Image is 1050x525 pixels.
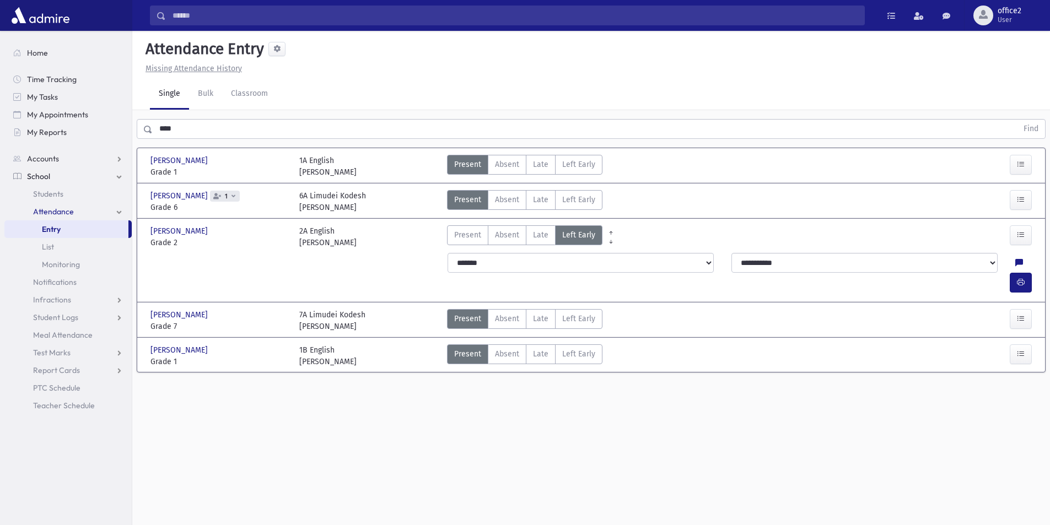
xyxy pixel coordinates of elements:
[150,321,288,332] span: Grade 7
[1017,120,1045,138] button: Find
[447,309,602,332] div: AttTypes
[454,194,481,205] span: Present
[27,171,50,181] span: School
[33,207,74,217] span: Attendance
[150,356,288,367] span: Grade 1
[533,229,548,241] span: Late
[4,106,132,123] a: My Appointments
[33,383,80,393] span: PTC Schedule
[150,225,210,237] span: [PERSON_NAME]
[299,344,357,367] div: 1B English [PERSON_NAME]
[33,400,95,410] span: Teacher Schedule
[27,48,48,58] span: Home
[4,273,132,291] a: Notifications
[4,291,132,308] a: Infractions
[454,348,481,360] span: Present
[9,4,72,26] img: AdmirePro
[141,40,264,58] h5: Attendance Entry
[4,397,132,414] a: Teacher Schedule
[495,313,519,324] span: Absent
[4,379,132,397] a: PTC Schedule
[166,6,864,25] input: Search
[4,344,132,361] a: Test Marks
[447,344,602,367] div: AttTypes
[150,79,189,110] a: Single
[447,155,602,178] div: AttTypes
[454,159,481,170] span: Present
[299,155,357,178] div: 1A English [PERSON_NAME]
[4,326,132,344] a: Meal Attendance
[33,365,80,375] span: Report Cards
[27,92,58,102] span: My Tasks
[495,194,519,205] span: Absent
[447,225,602,248] div: AttTypes
[33,277,77,287] span: Notifications
[27,110,88,120] span: My Appointments
[562,229,595,241] span: Left Early
[4,44,132,62] a: Home
[189,79,222,110] a: Bulk
[150,155,210,166] span: [PERSON_NAME]
[4,150,132,167] a: Accounts
[33,330,93,340] span: Meal Attendance
[533,159,548,170] span: Late
[562,194,595,205] span: Left Early
[447,190,602,213] div: AttTypes
[454,313,481,324] span: Present
[150,344,210,356] span: [PERSON_NAME]
[27,127,67,137] span: My Reports
[4,167,132,185] a: School
[150,237,288,248] span: Grade 2
[533,194,548,205] span: Late
[495,348,519,360] span: Absent
[223,193,230,200] span: 1
[299,225,357,248] div: 2A English [PERSON_NAME]
[141,64,242,73] a: Missing Attendance History
[998,15,1021,24] span: User
[4,256,132,273] a: Monitoring
[222,79,277,110] a: Classroom
[150,166,288,178] span: Grade 1
[533,313,548,324] span: Late
[4,71,132,88] a: Time Tracking
[533,348,548,360] span: Late
[454,229,481,241] span: Present
[150,309,210,321] span: [PERSON_NAME]
[4,361,132,379] a: Report Cards
[495,159,519,170] span: Absent
[146,64,242,73] u: Missing Attendance History
[299,190,366,213] div: 6A Limudei Kodesh [PERSON_NAME]
[4,88,132,106] a: My Tasks
[4,203,132,220] a: Attendance
[33,295,71,305] span: Infractions
[998,7,1021,15] span: office2
[150,190,210,202] span: [PERSON_NAME]
[4,238,132,256] a: List
[562,159,595,170] span: Left Early
[33,189,63,199] span: Students
[562,348,595,360] span: Left Early
[562,313,595,324] span: Left Early
[4,123,132,141] a: My Reports
[33,348,71,358] span: Test Marks
[42,242,54,252] span: List
[42,259,80,269] span: Monitoring
[27,154,59,164] span: Accounts
[42,224,61,234] span: Entry
[299,309,365,332] div: 7A Limudei Kodesh [PERSON_NAME]
[4,185,132,203] a: Students
[4,220,128,238] a: Entry
[150,202,288,213] span: Grade 6
[495,229,519,241] span: Absent
[27,74,77,84] span: Time Tracking
[4,308,132,326] a: Student Logs
[33,312,78,322] span: Student Logs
